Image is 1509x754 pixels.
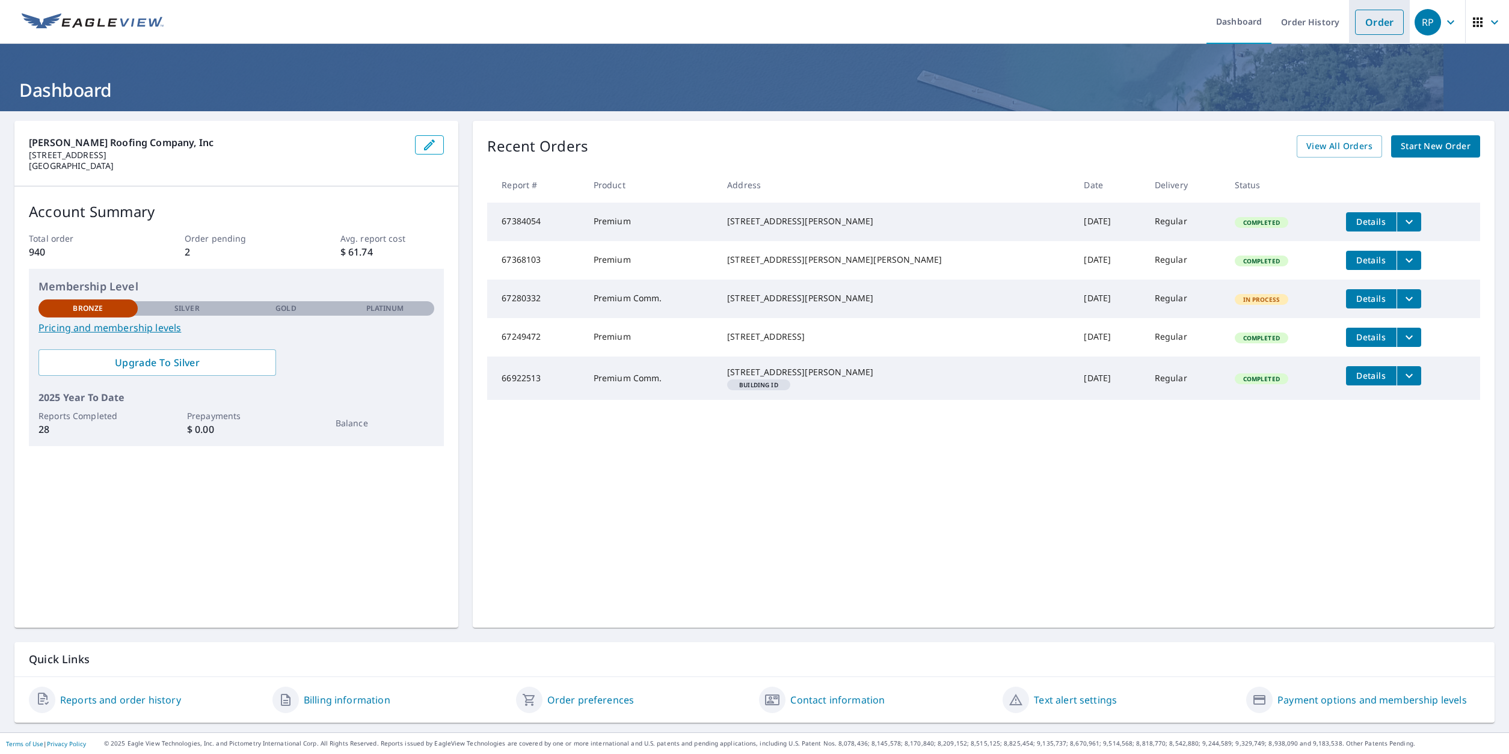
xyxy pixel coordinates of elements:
[487,135,588,158] p: Recent Orders
[1145,357,1225,400] td: Regular
[14,78,1495,102] h1: Dashboard
[1236,295,1288,304] span: In Process
[1397,251,1421,270] button: filesDropdownBtn-67368103
[366,303,404,314] p: Platinum
[29,245,133,259] p: 940
[1236,257,1287,265] span: Completed
[185,245,289,259] p: 2
[29,652,1480,667] p: Quick Links
[1306,139,1372,154] span: View All Orders
[29,135,405,150] p: [PERSON_NAME] Roofing Company, Inc
[1397,289,1421,308] button: filesDropdownBtn-67280332
[739,382,778,388] em: Building ID
[1355,10,1404,35] a: Order
[1225,167,1336,203] th: Status
[1397,212,1421,231] button: filesDropdownBtn-67384054
[1074,318,1145,357] td: [DATE]
[1236,218,1287,227] span: Completed
[1353,331,1389,343] span: Details
[487,167,583,203] th: Report #
[547,693,635,707] a: Order preferences
[1353,216,1389,227] span: Details
[1145,203,1225,241] td: Regular
[29,201,444,222] p: Account Summary
[73,303,103,314] p: Bronze
[1074,280,1145,318] td: [DATE]
[1145,318,1225,357] td: Regular
[6,740,43,748] a: Terms of Use
[38,422,138,437] p: 28
[727,254,1065,266] div: [STREET_ADDRESS][PERSON_NAME][PERSON_NAME]
[60,693,181,707] a: Reports and order history
[1145,241,1225,280] td: Regular
[584,241,718,280] td: Premium
[1346,212,1397,231] button: detailsBtn-67384054
[29,150,405,161] p: [STREET_ADDRESS]
[275,303,296,314] p: Gold
[38,278,434,295] p: Membership Level
[22,13,164,31] img: EV Logo
[1353,293,1389,304] span: Details
[29,161,405,171] p: [GEOGRAPHIC_DATA]
[104,739,1503,748] p: © 2025 Eagle View Technologies, Inc. and Pictometry International Corp. All Rights Reserved. Repo...
[1074,357,1145,400] td: [DATE]
[47,740,86,748] a: Privacy Policy
[1346,366,1397,385] button: detailsBtn-66922513
[584,203,718,241] td: Premium
[340,245,444,259] p: $ 61.74
[6,740,86,747] p: |
[48,356,266,369] span: Upgrade To Silver
[1074,167,1145,203] th: Date
[727,331,1065,343] div: [STREET_ADDRESS]
[1346,251,1397,270] button: detailsBtn-67368103
[336,417,435,429] p: Balance
[487,357,583,400] td: 66922513
[38,320,434,335] a: Pricing and membership levels
[1397,366,1421,385] button: filesDropdownBtn-66922513
[1074,241,1145,280] td: [DATE]
[584,167,718,203] th: Product
[187,422,286,437] p: $ 0.00
[187,409,286,422] p: Prepayments
[790,693,885,707] a: Contact information
[1346,289,1397,308] button: detailsBtn-67280332
[1353,370,1389,381] span: Details
[1236,375,1287,383] span: Completed
[1401,139,1471,154] span: Start New Order
[304,693,390,707] a: Billing information
[1346,328,1397,347] button: detailsBtn-67249472
[487,280,583,318] td: 67280332
[584,280,718,318] td: Premium Comm.
[1277,693,1467,707] a: Payment options and membership levels
[487,318,583,357] td: 67249472
[584,318,718,357] td: Premium
[1145,167,1225,203] th: Delivery
[727,366,1065,378] div: [STREET_ADDRESS][PERSON_NAME]
[29,232,133,245] p: Total order
[727,292,1065,304] div: [STREET_ADDRESS][PERSON_NAME]
[487,203,583,241] td: 67384054
[1034,693,1117,707] a: Text alert settings
[1353,254,1389,266] span: Details
[1297,135,1382,158] a: View All Orders
[1391,135,1480,158] a: Start New Order
[1145,280,1225,318] td: Regular
[1074,203,1145,241] td: [DATE]
[38,349,276,376] a: Upgrade To Silver
[584,357,718,400] td: Premium Comm.
[38,409,138,422] p: Reports Completed
[185,232,289,245] p: Order pending
[1236,334,1287,342] span: Completed
[1397,328,1421,347] button: filesDropdownBtn-67249472
[718,167,1074,203] th: Address
[727,215,1065,227] div: [STREET_ADDRESS][PERSON_NAME]
[340,232,444,245] p: Avg. report cost
[38,390,434,405] p: 2025 Year To Date
[1415,9,1441,35] div: RP
[174,303,200,314] p: Silver
[487,241,583,280] td: 67368103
